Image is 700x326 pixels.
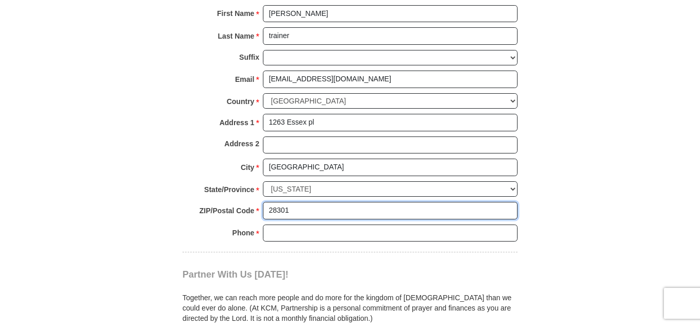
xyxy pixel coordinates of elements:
strong: Country [227,94,255,109]
strong: Address 1 [220,115,255,130]
span: Partner With Us [DATE]! [182,269,289,280]
strong: Address 2 [224,136,259,151]
strong: City [241,160,254,175]
strong: Last Name [218,29,255,43]
p: Together, we can reach more people and do more for the kingdom of [DEMOGRAPHIC_DATA] than we coul... [182,293,518,323]
strong: First Name [217,6,254,21]
strong: State/Province [204,182,254,197]
strong: ZIP/Postal Code [199,203,255,218]
strong: Email [235,72,254,87]
strong: Phone [232,226,255,240]
strong: Suffix [239,50,259,64]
